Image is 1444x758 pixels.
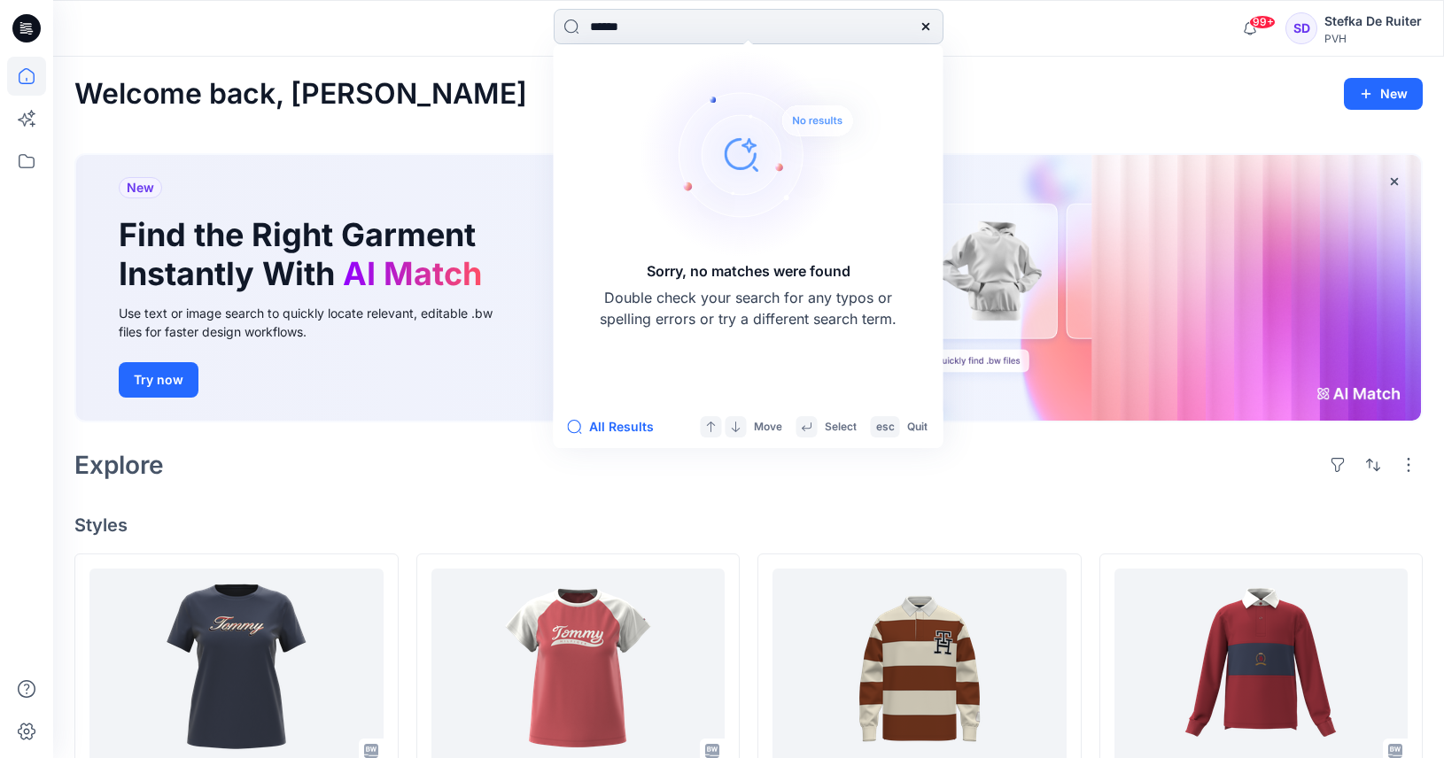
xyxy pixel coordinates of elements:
[1324,11,1422,32] div: Stefka De Ruiter
[74,514,1423,536] h4: Styles
[119,362,198,398] button: Try now
[754,418,782,437] p: Move
[1285,12,1317,44] div: SD
[119,304,517,341] div: Use text or image search to quickly locate relevant, editable .bw files for faster design workflows.
[647,260,850,282] h5: Sorry, no matches were found
[568,416,665,437] button: All Results
[598,287,899,329] p: Double check your search for any typos or spelling errors or try a different search term.
[1249,15,1276,29] span: 99+
[127,177,154,198] span: New
[876,418,895,437] p: esc
[825,418,857,437] p: Select
[74,451,164,479] h2: Explore
[343,254,482,293] span: AI Match
[1344,78,1423,110] button: New
[74,78,527,111] h2: Welcome back, [PERSON_NAME]
[1324,32,1422,45] div: PVH
[639,48,887,260] img: Sorry, no matches were found
[907,418,928,437] p: Quit
[119,216,491,292] h1: Find the Right Garment Instantly With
